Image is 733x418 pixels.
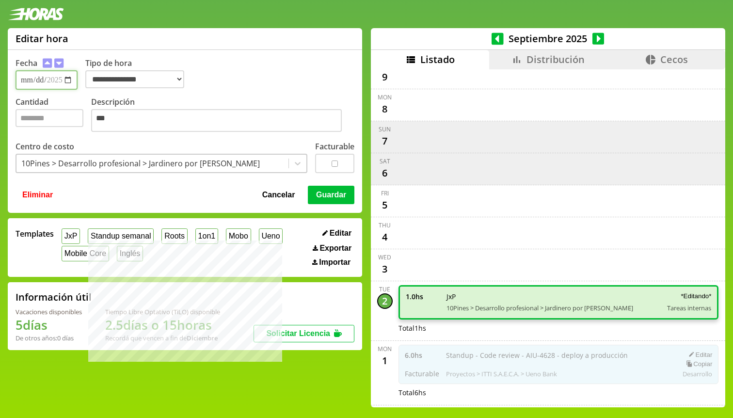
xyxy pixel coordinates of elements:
div: scrollable content [371,69,725,406]
div: Sun [379,125,391,133]
b: Diciembre [187,334,218,342]
button: Editar [319,228,354,238]
button: Eliminar [19,186,56,204]
label: Descripción [91,96,354,134]
span: Septiembre 2025 [504,32,592,45]
span: Distribución [526,53,585,66]
h1: 5 días [16,316,82,334]
div: 3 [377,261,393,277]
h1: Editar hora [16,32,68,45]
div: 6 [377,165,393,181]
span: Editar [330,229,351,238]
span: Importar [319,258,351,267]
div: 9 [377,69,393,85]
span: Cecos [660,53,688,66]
button: JxP [62,228,80,243]
label: Tipo de hora [85,58,192,90]
span: Templates [16,228,54,239]
div: Fri [381,189,389,197]
button: Mobo [226,228,251,243]
button: Exportar [310,243,354,253]
button: Ueno [259,228,283,243]
button: 1on1 [195,228,218,243]
span: Solicitar Licencia [266,329,330,338]
button: Solicitar Licencia [254,325,354,342]
button: Inglés [117,246,143,261]
button: Standup semanal [88,228,154,243]
input: Cantidad [16,109,83,127]
div: Sat [380,157,390,165]
span: Exportar [319,244,351,253]
div: Tue [379,285,390,293]
div: 4 [377,229,393,245]
button: Cancelar [259,186,298,204]
div: Mon [378,93,392,101]
label: Fecha [16,58,37,68]
select: Tipo de hora [85,70,184,88]
div: 1 [377,353,393,369]
span: Listado [420,53,455,66]
div: 7 [377,133,393,149]
div: Vacaciones disponibles [16,307,82,316]
label: Facturable [315,141,354,152]
label: Cantidad [16,96,91,134]
button: Guardar [308,186,354,204]
img: logotipo [8,8,64,20]
label: Centro de costo [16,141,74,152]
div: Thu [379,221,391,229]
div: Recordá que vencen a fin de [105,334,220,342]
div: 10Pines > Desarrollo profesional > Jardinero por [PERSON_NAME] [21,158,260,169]
div: 8 [377,101,393,117]
h2: Información útil [16,290,92,304]
button: Roots [161,228,187,243]
div: 2 [377,293,393,309]
div: De otros años: 0 días [16,334,82,342]
div: 5 [377,197,393,213]
div: Mon [378,345,392,353]
div: Total 1 hs [398,323,719,333]
textarea: Descripción [91,109,342,132]
h1: 2.5 días o 15 horas [105,316,220,334]
button: Mobile Core [62,246,109,261]
div: Total 6 hs [398,388,719,397]
div: Wed [378,253,391,261]
div: Tiempo Libre Optativo (TiLO) disponible [105,307,220,316]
